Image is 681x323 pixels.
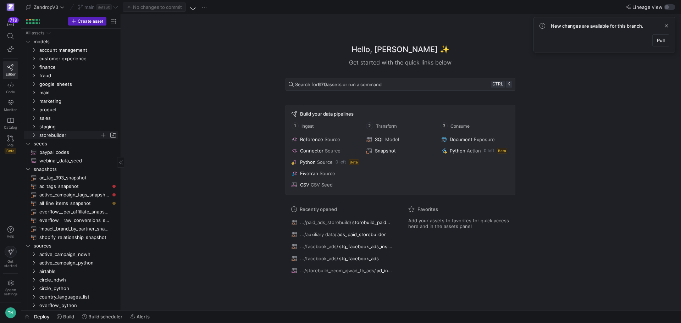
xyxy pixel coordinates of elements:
[24,97,118,105] div: Press SPACE to select this row.
[4,125,17,129] span: Catalog
[24,233,118,241] div: Press SPACE to select this row.
[3,243,18,271] button: Getstarted
[39,157,110,165] span: webinar_data_seed​​​​​​
[24,284,118,293] div: Press SPACE to select this row.
[68,17,106,26] button: Create asset
[39,208,110,216] span: everflow__per_affiliate_snapshot​​​​​​​
[39,123,117,131] span: staging
[375,148,396,154] span: Snapshot
[3,61,18,79] a: Editor
[24,216,118,224] div: Press SPACE to select this row.
[24,46,118,54] div: Press SPACE to select this row.
[24,54,118,63] div: Press SPACE to select this row.
[5,148,16,154] span: Beta
[24,224,118,233] div: Press SPACE to select this row.
[290,242,394,251] button: .../facebook_ads/stg_facebook_ads_insights
[24,122,118,131] div: Press SPACE to select this row.
[3,132,18,156] a: PRsBeta
[349,159,359,165] span: Beta
[26,30,44,35] div: All assets
[290,158,361,166] button: PythonSource0 leftBeta
[286,78,515,91] button: Search for670assets or run a commandctrlk
[300,206,337,212] span: Recently opened
[506,81,512,88] kbd: k
[34,242,117,250] span: sources
[365,146,436,155] button: Snapshot
[4,107,17,112] span: Monitor
[24,88,118,97] div: Press SPACE to select this row.
[300,256,338,261] span: .../facebook_ads/
[450,137,472,142] span: Document
[39,191,110,199] span: active_campaign_tags_snapshot​​​​​​​
[24,63,118,71] div: Press SPACE to select this row.
[24,275,118,284] div: Press SPACE to select this row.
[551,23,643,29] span: New changes are available for this branch.
[24,114,118,122] div: Press SPACE to select this row.
[336,160,346,165] span: 0 left
[34,140,117,148] span: seeds
[39,267,117,275] span: airtable
[6,234,15,238] span: Help
[39,114,117,122] span: sales
[300,171,318,176] span: Fivetran
[24,148,118,156] div: Press SPACE to select this row.
[24,199,118,207] div: Press SPACE to select this row.
[39,233,110,241] span: shopify_relationship_snapshot​​​​​​​
[78,19,103,24] span: Create asset
[3,277,18,299] a: Spacesettings
[300,148,323,154] span: Connector
[39,106,117,114] span: product
[24,156,118,165] div: Press SPACE to select this row.
[24,190,118,199] div: Press SPACE to select this row.
[34,165,117,173] span: snapshots
[317,159,333,165] span: Source
[290,146,361,155] button: ConnectorSource
[39,80,117,88] span: google_sheets
[365,135,436,144] button: SQLModel
[286,58,515,67] div: Get started with the quick links below
[24,190,118,199] a: active_campaign_tags_snapshot​​​​​​​
[450,148,465,154] span: Python
[3,115,18,132] a: Catalog
[24,173,118,182] a: ac_tag_393_snapshot​​​​​​​
[137,314,150,319] span: Alerts
[295,82,382,87] span: Search for assets or run a command
[300,159,316,165] span: Python
[6,72,16,76] span: Editor
[657,38,665,43] span: Pull
[24,293,118,301] div: Press SPACE to select this row.
[39,284,117,293] span: circle_python
[54,311,77,323] button: Build
[24,182,118,190] a: ac_tags_snapshot​​​​​​​
[352,219,392,225] span: storebuild_paid_metrics
[467,148,481,154] span: Action
[24,148,118,156] a: paypal_codes​​​​​​
[39,182,110,190] span: ac_tags_snapshot​​​​​​​
[24,267,118,275] div: Press SPACE to select this row.
[290,254,394,263] button: .../facebook_ads/stg_facebook_ads
[351,44,449,55] h1: Hello, [PERSON_NAME] ✨
[34,4,58,10] span: ZendropV3
[318,82,327,87] strong: 670
[88,314,122,319] span: Build scheduler
[24,173,118,182] div: Press SPACE to select this row.
[484,148,494,153] span: 0 left
[24,80,118,88] div: Press SPACE to select this row.
[24,241,118,250] div: Press SPACE to select this row.
[39,301,117,310] span: everflow_python
[497,148,507,154] span: Beta
[311,182,333,188] span: CSV Seed
[474,137,495,142] span: Exposure
[3,223,18,241] button: Help
[3,79,18,97] a: Code
[24,105,118,114] div: Press SPACE to select this row.
[79,311,126,323] button: Build scheduler
[300,111,354,117] span: Build your data pipelines
[24,224,118,233] a: impact_brand_by_partner_snapshot​​​​​​​
[290,218,394,227] button: .../paid_ads_storebuild/storebuild_paid_metrics
[24,233,118,241] a: shopify_relationship_snapshot​​​​​​​
[337,232,386,237] span: ads_paid_storebuilder
[300,268,376,273] span: .../storebuild_ecom_ajwad_fb_ads/
[39,89,117,97] span: main
[440,135,510,144] button: DocumentExposure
